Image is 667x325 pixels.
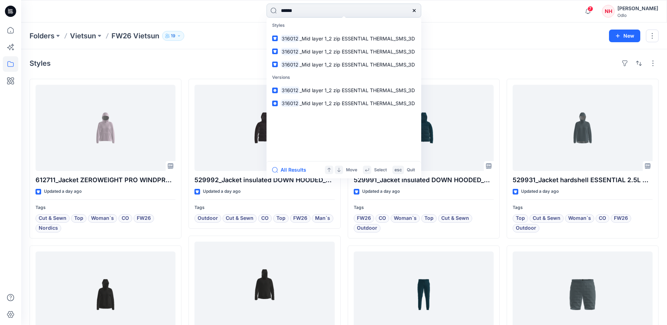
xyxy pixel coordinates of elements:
div: Odlo [617,13,658,18]
button: 19 [162,31,184,41]
span: FW26 [293,214,307,223]
mark: 316012 [281,60,300,69]
span: Outdoor [516,224,536,232]
span: Outdoor [357,224,377,232]
p: 19 [171,32,175,40]
p: Updated a day ago [362,188,400,195]
span: Top [516,214,525,223]
a: 316012_Mid layer 1_2 zip ESSENTIAL THERMAL_SMS_3D [268,58,420,71]
a: 612711_Jacket ZEROWEIGHT PRO WINDPROOF ANORAK_SMS_3D [36,85,175,171]
p: 529931_Jacket hardshell ESSENTIAL 2.5L WATERPROOF_SMS_3D [513,175,653,185]
span: CO [122,214,129,223]
a: 529931_Jacket hardshell ESSENTIAL 2.5L WATERPROOF_SMS_3D [513,85,653,171]
p: FW26 Vietsun [111,31,159,41]
span: Outdoor [198,214,218,223]
div: [PERSON_NAME] [617,4,658,13]
span: Top [74,214,83,223]
span: Woman`s [568,214,591,223]
span: FW26 [137,214,151,223]
span: Cut & Sewn [39,214,66,223]
p: Quit [407,166,415,174]
span: Cut & Sewn [226,214,254,223]
mark: 316012 [281,34,300,43]
p: Tags [36,204,175,211]
span: FW26 [357,214,371,223]
span: CO [261,214,269,223]
p: esc [395,166,402,174]
div: NH [602,5,615,18]
p: 612711_Jacket ZEROWEIGHT PRO WINDPROOF ANORAK_SMS_3D [36,175,175,185]
p: Updated a day ago [44,188,82,195]
span: 7 [588,6,593,12]
a: 529991_Jacket insulated DOWN HOODED_SMS_3D [354,85,494,171]
mark: 316012 [281,86,300,94]
p: Tags [194,204,334,211]
span: _Mid layer 1_2 zip ESSENTIAL THERMAL_SMS_3D [300,87,415,93]
span: Cut & Sewn [533,214,560,223]
a: 316012_Mid layer 1_2 zip ESSENTIAL THERMAL_SMS_3D [268,32,420,45]
a: Vietsun [70,31,96,41]
p: Select [374,166,387,174]
button: All Results [272,166,311,174]
p: Tags [513,204,653,211]
span: Nordics [39,224,58,232]
span: Top [276,214,286,223]
p: Move [346,166,357,174]
a: 316012_Mid layer 1_2 zip ESSENTIAL THERMAL_SMS_3D [268,97,420,110]
span: CO [379,214,386,223]
span: _Mid layer 1_2 zip ESSENTIAL THERMAL_SMS_3D [300,62,415,68]
a: 316012_Mid layer 1_2 zip ESSENTIAL THERMAL_SMS_3D [268,45,420,58]
p: Tags [354,204,494,211]
span: Top [424,214,434,223]
p: Styles [268,19,420,32]
button: New [609,30,640,42]
h4: Styles [30,59,51,68]
p: Versions [268,71,420,84]
span: _Mid layer 1_2 zip ESSENTIAL THERMAL_SMS_3D [300,36,415,42]
span: FW26 [614,214,628,223]
p: Updated a day ago [203,188,240,195]
a: Folders [30,31,54,41]
a: 316012_Mid layer 1_2 zip ESSENTIAL THERMAL_SMS_3D [268,84,420,97]
a: 529992_Jacket insulated DOWN HOODED_SMS_3D [194,85,334,171]
span: _Mid layer 1_2 zip ESSENTIAL THERMAL_SMS_3D [300,49,415,55]
span: _Mid layer 1_2 zip ESSENTIAL THERMAL_SMS_3D [300,100,415,106]
span: Cut & Sewn [441,214,469,223]
mark: 316012 [281,47,300,56]
p: 529992_Jacket insulated DOWN HOODED_SMS_3D [194,175,334,185]
p: 529991_Jacket insulated DOWN HOODED_SMS_3D [354,175,494,185]
span: CO [599,214,606,223]
span: Man`s [315,214,330,223]
p: Updated a day ago [521,188,559,195]
mark: 316012 [281,99,300,107]
span: Woman`s [394,214,417,223]
span: Woman`s [91,214,114,223]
